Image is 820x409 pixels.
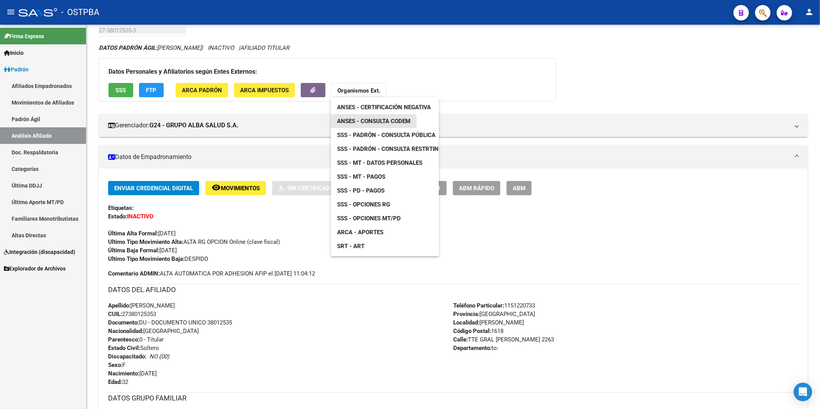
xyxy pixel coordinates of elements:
span: ANSES - Consulta CODEM [337,118,410,125]
a: ANSES - Consulta CODEM [331,114,417,128]
span: SSS - Padrón - Consulta Pública [337,132,435,139]
span: SSS - Opciones MT/PD [337,215,401,222]
a: SRT - ART [331,239,439,253]
span: SRT - ART [337,243,364,250]
span: SSS - Opciones RG [337,201,390,208]
span: ANSES - Certificación Negativa [337,104,431,111]
a: SSS - Opciones RG [331,198,396,211]
span: SSS - MT - Pagos [337,173,385,180]
a: ANSES - Certificación Negativa [331,100,437,114]
span: SSS - MT - Datos Personales [337,159,422,166]
a: SSS - PD - Pagos [331,184,391,198]
span: ARCA - Aportes [337,229,383,236]
span: SSS - PD - Pagos [337,187,385,194]
a: ARCA - Aportes [331,225,390,239]
span: SSS - Padrón - Consulta Restrtingida [337,145,452,152]
a: SSS - Padrón - Consulta Pública [331,128,442,142]
a: SSS - Opciones MT/PD [331,211,407,225]
a: SSS - Padrón - Consulta Restrtingida [331,142,458,156]
a: SSS - MT - Datos Personales [331,156,429,170]
div: Open Intercom Messenger [794,383,812,401]
a: SSS - MT - Pagos [331,170,391,184]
